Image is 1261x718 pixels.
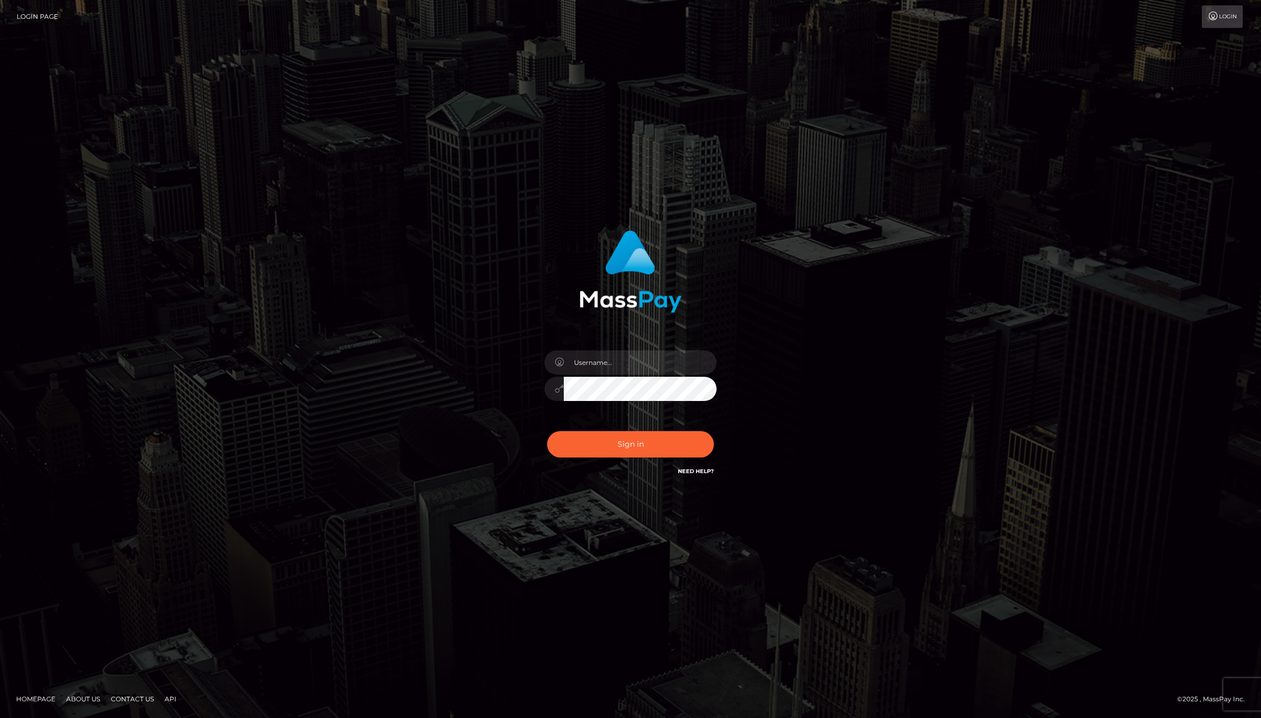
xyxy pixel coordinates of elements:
[160,691,181,707] a: API
[1177,693,1253,705] div: © 2025 , MassPay Inc.
[17,5,58,28] a: Login Page
[579,230,682,313] img: MassPay Login
[1202,5,1243,28] a: Login
[547,431,714,457] button: Sign in
[107,691,158,707] a: Contact Us
[62,691,104,707] a: About Us
[12,691,60,707] a: Homepage
[564,350,717,375] input: Username...
[678,468,714,475] a: Need Help?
